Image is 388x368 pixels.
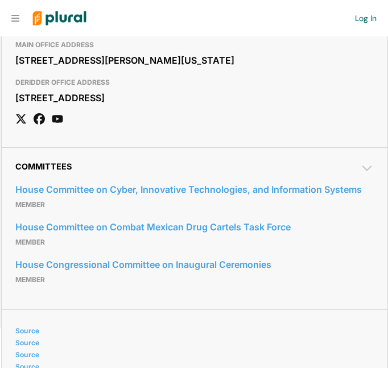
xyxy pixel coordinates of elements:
[15,52,374,69] div: [STREET_ADDRESS][PERSON_NAME][US_STATE]
[15,162,72,171] span: Committees
[15,338,370,347] a: Source
[15,218,374,235] a: House Committee on Combat Mexican Drug Cartels Task Force
[15,326,370,335] a: Source
[15,350,370,359] a: Source
[355,13,377,23] a: Log In
[15,38,374,52] h3: MAIN OFFICE ADDRESS
[15,235,374,249] p: Member
[24,1,95,36] img: Logo for Plural
[15,273,374,287] p: Member
[15,181,374,198] a: House Committee on Cyber, Innovative Technologies, and Information Systems
[15,198,374,212] p: Member
[15,76,374,89] h3: DERIDDER OFFICE ADDRESS
[15,256,374,273] a: House Congressional Committee on Inaugural Ceremonies
[15,89,374,106] div: [STREET_ADDRESS]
